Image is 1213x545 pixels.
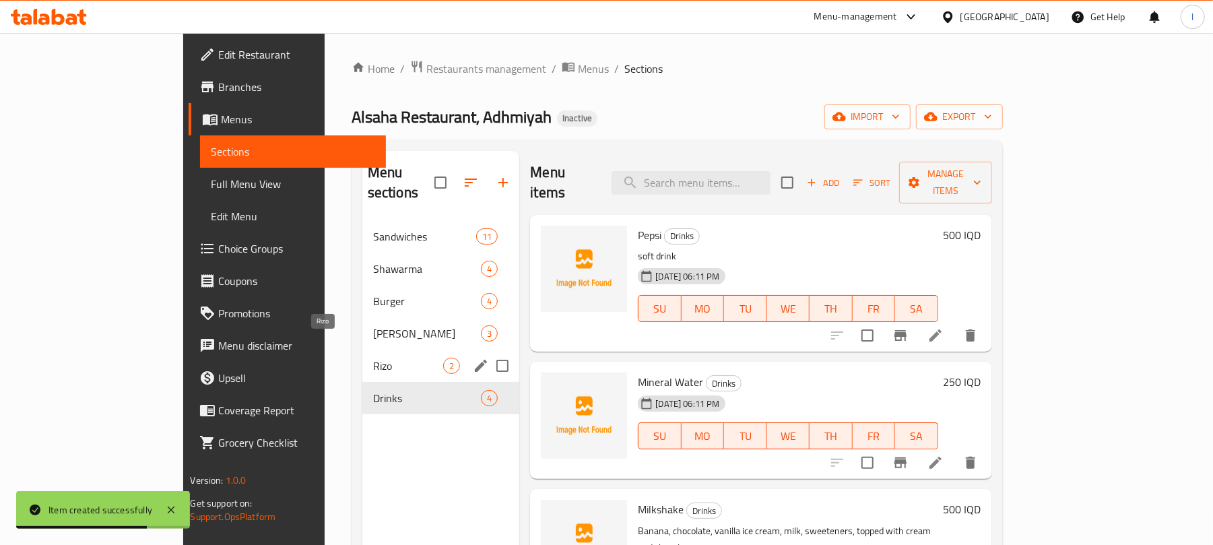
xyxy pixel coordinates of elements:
[687,426,719,446] span: MO
[853,175,890,191] span: Sort
[373,261,482,277] span: Shawarma
[805,175,841,191] span: Add
[858,299,890,319] span: FR
[801,172,845,193] button: Add
[682,422,724,449] button: MO
[218,79,375,95] span: Branches
[853,321,882,350] span: Select to update
[189,38,386,71] a: Edit Restaurant
[400,61,405,77] li: /
[211,208,375,224] span: Edit Menu
[815,426,847,446] span: TH
[960,9,1049,24] div: [GEOGRAPHIC_DATA]
[444,360,459,373] span: 2
[644,426,676,446] span: SU
[815,299,847,319] span: TH
[729,299,761,319] span: TU
[578,61,609,77] span: Menus
[477,230,497,243] span: 11
[368,162,435,203] h2: Menu sections
[373,228,476,245] span: Sandwiches
[638,295,681,322] button: SU
[686,503,722,519] div: Drinks
[481,261,498,277] div: items
[954,447,987,479] button: delete
[482,263,497,276] span: 4
[476,228,498,245] div: items
[189,362,386,394] a: Upsell
[858,426,890,446] span: FR
[638,372,703,392] span: Mineral Water
[211,176,375,192] span: Full Menu View
[481,293,498,309] div: items
[916,104,1003,129] button: export
[190,472,223,489] span: Version:
[362,215,520,420] nav: Menu sections
[373,358,444,374] span: Rizo
[373,325,482,342] span: [PERSON_NAME]
[638,422,681,449] button: SU
[664,228,700,245] div: Drinks
[200,200,386,232] a: Edit Menu
[810,422,852,449] button: TH
[189,232,386,265] a: Choice Groups
[373,325,482,342] div: Gus
[910,166,981,199] span: Manage items
[218,273,375,289] span: Coupons
[644,299,676,319] span: SU
[362,285,520,317] div: Burger4
[541,373,627,459] img: Mineral Water
[884,319,917,352] button: Branch-specific-item
[221,111,375,127] span: Menus
[724,422,766,449] button: TU
[614,61,619,77] li: /
[707,376,741,391] span: Drinks
[650,397,725,410] span: [DATE] 06:11 PM
[624,61,663,77] span: Sections
[724,295,766,322] button: TU
[557,110,597,127] div: Inactive
[482,327,497,340] span: 3
[767,295,810,322] button: WE
[352,102,552,132] span: Alsaha Restaurant, Adhmiyah
[927,108,992,125] span: export
[189,103,386,135] a: Menus
[218,241,375,257] span: Choice Groups
[767,422,810,449] button: WE
[900,299,932,319] span: SA
[482,392,497,405] span: 4
[410,60,546,77] a: Restaurants management
[481,390,498,406] div: items
[362,382,520,414] div: Drinks4
[562,60,609,77] a: Menus
[373,390,482,406] span: Drinks
[612,171,771,195] input: search
[682,295,724,322] button: MO
[362,253,520,285] div: Shawarma4
[362,220,520,253] div: Sandwiches11
[218,46,375,63] span: Edit Restaurant
[638,499,684,519] span: Milkshake
[773,299,804,319] span: WE
[482,295,497,308] span: 4
[687,299,719,319] span: MO
[706,375,742,391] div: Drinks
[853,449,882,477] span: Select to update
[650,270,725,283] span: [DATE] 06:11 PM
[850,172,894,193] button: Sort
[895,295,938,322] button: SA
[455,166,487,199] span: Sort sections
[895,422,938,449] button: SA
[944,373,981,391] h6: 250 IQD
[362,350,520,382] div: Rizo2edit
[189,297,386,329] a: Promotions
[426,168,455,197] span: Select all sections
[845,172,899,193] span: Sort items
[362,317,520,350] div: [PERSON_NAME]3
[373,293,482,309] span: Burger
[189,426,386,459] a: Grocery Checklist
